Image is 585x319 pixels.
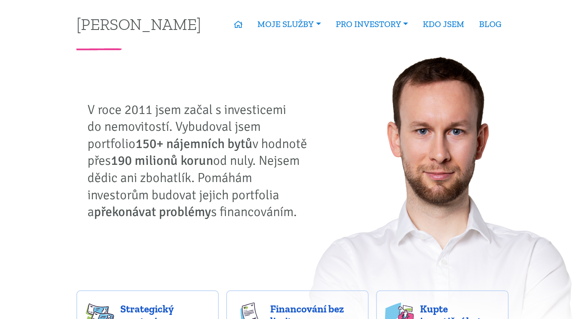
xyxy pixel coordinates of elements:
strong: 190 milionů korun [111,153,213,169]
a: PRO INVESTORY [328,15,415,34]
p: V roce 2011 jsem začal s investicemi do nemovitostí. Vybudoval jsem portfolio v hodnotě přes od n... [87,101,313,221]
strong: 150+ nájemních bytů [135,136,252,152]
a: MOJE SLUŽBY [250,15,328,34]
a: BLOG [472,15,509,34]
a: KDO JSEM [415,15,472,34]
strong: překonávat problémy [94,204,211,220]
a: [PERSON_NAME] [76,16,201,32]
